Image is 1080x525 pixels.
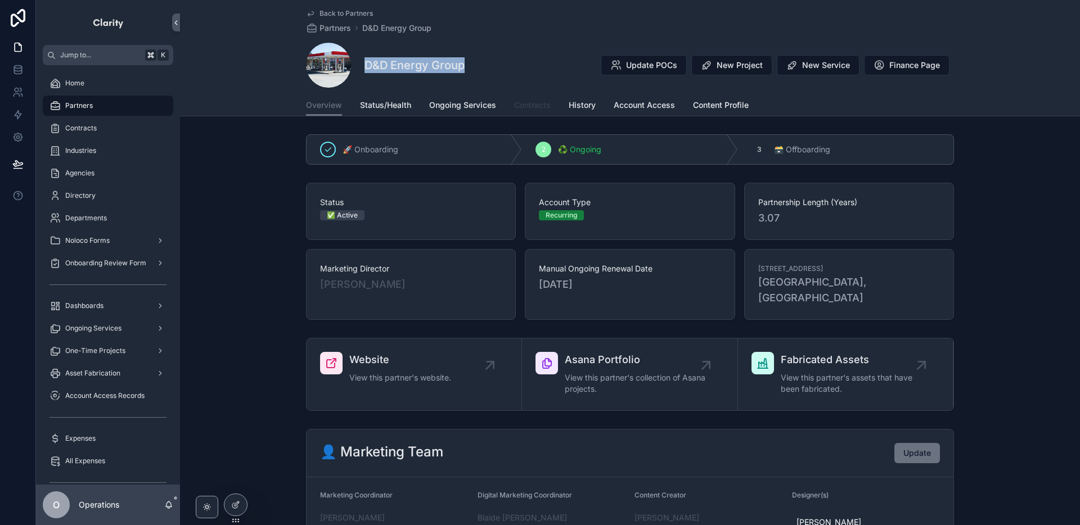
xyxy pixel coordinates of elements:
[65,259,146,268] span: Onboarding Review Form
[307,338,522,410] a: WebsiteView this partner's website.
[43,363,173,383] a: Asset Fabrication
[634,491,686,499] span: Content Creator
[43,73,173,93] a: Home
[43,318,173,338] a: Ongoing Services
[565,372,705,395] span: View this partner's collection of Asana projects.
[758,264,823,273] span: [STREET_ADDRESS]
[43,296,173,316] a: Dashboards
[320,277,406,292] a: [PERSON_NAME]
[864,55,949,75] button: Finance Page
[539,277,721,292] span: [DATE]
[634,512,699,523] a: [PERSON_NAME]
[43,428,173,449] a: Expenses
[777,55,859,75] button: New Service
[349,352,451,368] span: Website
[546,210,577,220] div: Recurring
[565,352,705,368] span: Asana Portfolio
[614,95,675,117] a: Account Access
[349,372,451,383] span: View this partner's website.
[362,22,431,34] a: D&D Energy Group
[320,512,385,523] a: [PERSON_NAME]
[539,197,721,208] span: Account Type
[65,191,96,200] span: Directory
[343,144,398,155] span: 🚀 Onboarding
[65,434,96,443] span: Expenses
[514,95,551,117] a: Contracts
[717,60,763,71] span: New Project
[360,95,411,117] a: Status/Health
[693,95,749,117] a: Content Profile
[43,386,173,406] a: Account Access Records
[159,51,168,60] span: K
[43,253,173,273] a: Onboarding Review Form
[758,274,940,306] span: [GEOGRAPHIC_DATA], [GEOGRAPHIC_DATA]
[36,65,180,485] div: scrollable content
[43,118,173,138] a: Contracts
[569,95,596,117] a: History
[43,45,173,65] button: Jump to...K
[65,346,125,355] span: One-Time Projects
[65,101,93,110] span: Partners
[43,451,173,471] a: All Expenses
[894,443,940,463] button: Update
[65,79,84,88] span: Home
[558,144,601,155] span: ♻️ Ongoing
[364,57,465,73] h1: D&D Energy Group
[65,124,97,133] span: Contracts
[693,99,749,111] span: Content Profile
[758,210,940,226] span: 3.07
[43,141,173,161] a: Industries
[65,324,121,333] span: Ongoing Services
[327,210,358,220] div: ✅ Active
[601,55,687,75] button: Update POCs
[429,95,496,117] a: Ongoing Services
[429,99,496,111] span: Ongoing Services
[774,144,830,155] span: 🗃 Offboarding
[781,372,921,395] span: View this partner's assets that have been fabricated.
[306,95,342,116] a: Overview
[65,301,103,310] span: Dashboards
[539,263,721,274] span: Manual Ongoing Renewal Date
[360,99,411,111] span: Status/Health
[306,22,351,34] a: Partners
[43,185,173,206] a: Directory
[781,352,921,368] span: Fabricated Assets
[542,145,546,154] span: 2
[79,499,119,510] p: Operations
[522,338,737,410] a: Asana PortfolioView this partner's collection of Asana projects.
[43,96,173,116] a: Partners
[320,443,443,461] h2: 👤 Marketing Team
[626,60,677,71] span: Update POCs
[43,163,173,183] a: Agencies
[903,447,931,459] span: Update
[478,512,567,523] a: Blaide [PERSON_NAME]
[478,491,572,499] span: Digital Marketing Coordinator
[43,208,173,228] a: Departments
[320,491,393,499] span: Marketing Coordinator
[792,491,829,499] span: Designer(s)
[320,197,502,208] span: Status
[514,99,551,111] span: Contracts
[65,146,96,155] span: Industries
[65,391,145,400] span: Account Access Records
[43,341,173,361] a: One-Time Projects
[758,197,940,208] span: Partnership Length (Years)
[65,456,105,465] span: All Expenses
[65,369,120,378] span: Asset Fabrication
[319,22,351,34] span: Partners
[320,263,502,274] span: Marketing Director
[306,9,373,18] a: Back to Partners
[43,230,173,251] a: Noloco Forms
[65,169,94,178] span: Agencies
[889,60,940,71] span: Finance Page
[306,99,342,111] span: Overview
[65,236,110,245] span: Noloco Forms
[60,51,141,60] span: Jump to...
[319,9,373,18] span: Back to Partners
[53,498,60,512] span: O
[691,55,772,75] button: New Project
